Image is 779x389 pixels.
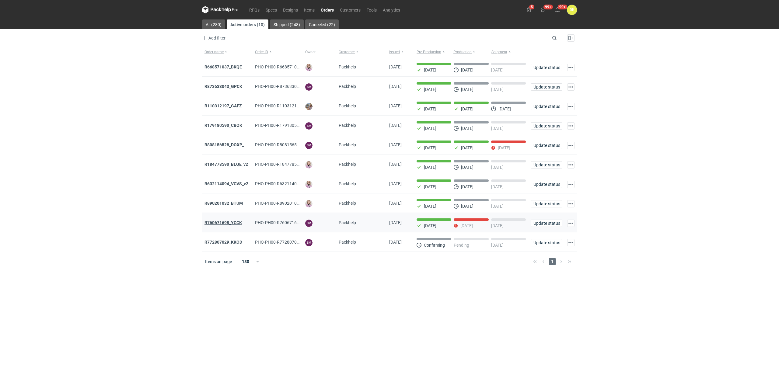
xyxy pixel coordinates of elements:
[204,50,224,54] span: Order name
[491,204,504,209] p: [DATE]
[389,142,402,147] span: 19/09/2025
[202,6,239,13] svg: Packhelp Pro
[204,181,248,186] a: R632114094_VCVS_v2
[204,240,242,245] a: R772807029_KKOD
[204,84,242,89] strong: R873633043_GPCK
[305,181,313,188] img: Klaudia Wiśniewska
[531,239,562,246] button: Update status
[533,65,560,70] span: Update status
[339,103,356,108] span: Packhelp
[551,34,570,42] input: Search
[533,241,560,245] span: Update status
[453,50,472,54] span: Production
[454,243,469,248] p: Pending
[531,181,562,188] button: Update status
[389,162,402,167] span: 18/09/2025
[305,64,313,71] img: Klaudia Wiśniewska
[567,122,575,130] button: Actions
[201,34,226,42] button: Add filter
[424,145,436,150] p: [DATE]
[339,162,356,167] span: Packhelp
[339,50,355,54] span: Customer
[263,6,280,13] a: Specs
[567,239,575,246] button: Actions
[491,243,504,248] p: [DATE]
[531,64,562,71] button: Update status
[339,123,356,128] span: Packhelp
[461,145,473,150] p: [DATE]
[255,103,314,108] span: PHO-PH00-R110312197_GAFZ
[531,83,562,91] button: Update status
[389,50,400,54] span: Issued
[204,103,242,108] strong: R110312197_GAFZ
[461,165,473,170] p: [DATE]
[424,106,436,111] p: [DATE]
[339,201,356,206] span: Packhelp
[204,123,242,128] a: R179180590_CBOK
[567,200,575,207] button: Actions
[452,47,490,57] button: Production
[255,64,314,69] span: PHO-PH00-R668571037_BKQE
[461,184,473,189] p: [DATE]
[424,68,436,72] p: [DATE]
[498,145,510,150] p: [DATE]
[204,201,243,206] strong: R890201032_BTUM
[524,5,534,15] button: 5
[461,87,473,92] p: [DATE]
[255,162,321,167] span: PHO-PH00-R184778590_BLQE_V2
[424,223,436,228] p: [DATE]
[255,123,315,128] span: PHO-PH00-R179180590_CBOK
[533,104,560,109] span: Update status
[538,5,548,15] button: 99+
[305,50,316,54] span: Owner
[533,202,560,206] span: Update status
[424,87,436,92] p: [DATE]
[305,239,313,246] figcaption: SM
[255,50,268,54] span: Order ID
[204,162,248,167] strong: R184778590_BLQE_v2
[255,220,314,225] span: PHO-PH00-R760671698_YCCK
[461,126,473,131] p: [DATE]
[204,220,242,225] strong: R760671698_YCCK
[236,257,256,266] div: 180
[305,161,313,168] img: Klaudia Wiśniewska
[491,126,504,131] p: [DATE]
[491,87,504,92] p: [DATE]
[461,68,473,72] p: [DATE]
[531,200,562,207] button: Update status
[531,220,562,227] button: Update status
[531,122,562,130] button: Update status
[533,163,560,167] span: Update status
[491,184,504,189] p: [DATE]
[567,220,575,227] button: Actions
[491,165,504,170] p: [DATE]
[280,6,301,13] a: Designs
[305,200,313,207] img: Klaudia Wiśniewska
[380,6,403,13] a: Analytics
[337,6,364,13] a: Customers
[567,103,575,110] button: Actions
[204,64,242,69] strong: R668571037_BKQE
[549,258,556,265] span: 1
[255,142,489,147] span: PHO-PH00-R808156528_DOXP_QFAF_BZBP_ZUYK_WQLV_OKHN_JELH_EVFV_FTDR_ZOWV_CHID_YARY_QVFE_PQSG_HWQ
[389,181,402,186] span: 18/09/2025
[305,103,313,110] img: Michał Palasek
[255,181,321,186] span: PHO-PH00-R632114094_VCVS_V2
[567,83,575,91] button: Actions
[318,6,337,13] a: Orders
[305,220,313,227] figcaption: SM
[567,5,577,15] figcaption: DK
[424,126,436,131] p: [DATE]
[339,220,356,225] span: Packhelp
[389,123,402,128] span: 22/09/2025
[389,84,402,89] span: 25/09/2025
[424,184,436,189] p: [DATE]
[202,19,225,29] a: All (280)
[255,84,315,89] span: PHO-PH00-R873633043_GPCK
[201,34,225,42] span: Add filter
[531,142,562,149] button: Update status
[490,47,528,57] button: Shipment
[553,5,562,15] button: 99+
[339,142,356,147] span: Packhelp
[491,68,504,72] p: [DATE]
